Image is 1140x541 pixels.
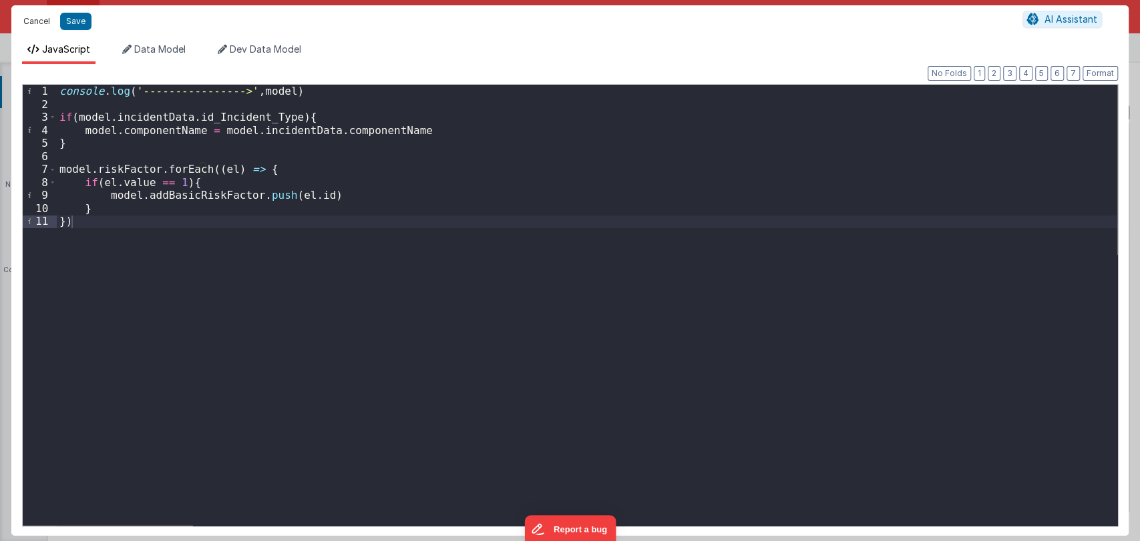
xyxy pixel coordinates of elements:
div: 9 [23,189,57,202]
button: No Folds [928,66,971,81]
div: 3 [23,111,57,124]
span: Dev Data Model [230,43,301,55]
button: 4 [1019,66,1032,81]
button: Cancel [17,12,57,31]
span: Data Model [134,43,186,55]
div: 10 [23,202,57,215]
div: 11 [23,215,57,228]
div: 4 [23,124,57,137]
div: 7 [23,163,57,176]
span: AI Assistant [1044,13,1097,25]
div: 2 [23,98,57,111]
button: 2 [988,66,1000,81]
button: 7 [1067,66,1080,81]
button: 1 [974,66,985,81]
button: 3 [1003,66,1016,81]
button: Format [1083,66,1118,81]
button: 5 [1035,66,1048,81]
div: 8 [23,176,57,189]
span: JavaScript [42,43,90,55]
button: 6 [1051,66,1064,81]
div: 1 [23,85,57,98]
div: 6 [23,150,57,163]
button: Save [60,13,91,30]
button: AI Assistant [1022,11,1102,28]
div: 5 [23,137,57,150]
